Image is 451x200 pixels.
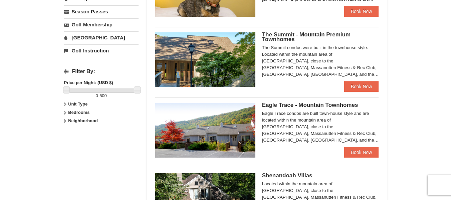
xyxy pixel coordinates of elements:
h4: Filter By: [64,68,139,74]
div: Eagle Trace condos are built town-house style and are located within the mountain area of [GEOGRA... [262,110,379,144]
span: Shenandoah Villas [262,172,312,179]
label: - [64,92,139,99]
a: Book Now [344,81,379,92]
img: 19218983-1-9b289e55.jpg [155,103,255,158]
img: 19219034-1-0eee7e00.jpg [155,32,255,87]
span: 0 [96,93,98,98]
div: The Summit condos were built in the townhouse style. Located within the mountain area of [GEOGRAP... [262,44,379,78]
a: Golf Membership [64,18,139,31]
a: Season Passes [64,5,139,18]
a: Golf Instruction [64,44,139,57]
span: 500 [99,93,107,98]
span: The Summit - Mountain Premium Townhomes [262,31,351,42]
a: Book Now [344,147,379,158]
a: Book Now [344,6,379,17]
strong: Neighborhood [68,118,98,123]
strong: Unit Type [68,102,87,107]
a: [GEOGRAPHIC_DATA] [64,31,139,44]
strong: Bedrooms [68,110,89,115]
strong: Price per Night: (USD $) [64,80,113,85]
span: Eagle Trace - Mountain Townhomes [262,102,358,108]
